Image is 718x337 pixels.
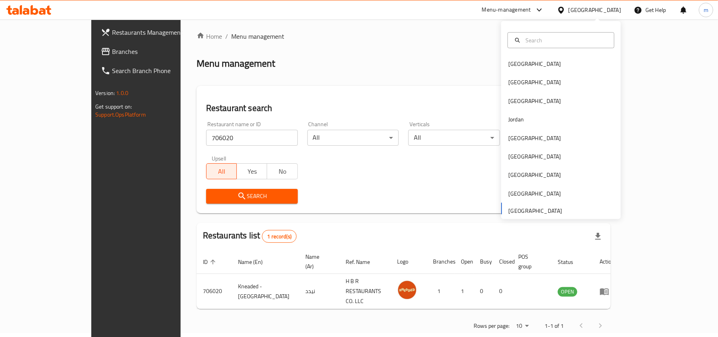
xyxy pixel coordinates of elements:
div: Menu [600,287,614,296]
div: [GEOGRAPHIC_DATA] [568,6,621,14]
span: ID [203,257,218,267]
a: Search Branch Phone [94,61,211,80]
td: 0 [493,274,512,309]
span: All [210,166,234,177]
div: [GEOGRAPHIC_DATA] [508,133,561,142]
input: Search for restaurant name or ID.. [206,130,298,146]
td: 1 [454,274,474,309]
span: Version: [95,88,115,98]
div: [GEOGRAPHIC_DATA] [508,78,561,87]
th: Branches [427,250,454,274]
span: OPEN [558,287,577,296]
span: Branches [112,47,205,56]
th: Closed [493,250,512,274]
span: No [270,166,294,177]
img: Kneaded - 77 Valley [397,280,417,300]
span: Status [558,257,584,267]
span: 1 record(s) [262,233,296,240]
button: Search [206,189,298,204]
li: / [225,32,228,41]
div: Total records count [262,230,297,243]
span: Menu management [231,32,284,41]
span: Search Branch Phone [112,66,205,75]
label: Upsell [212,155,226,161]
nav: breadcrumb [197,32,611,41]
h2: Menu management [197,57,275,70]
div: [GEOGRAPHIC_DATA] [508,96,561,105]
p: Rows per page: [474,321,509,331]
div: [GEOGRAPHIC_DATA] [508,189,561,198]
div: Rows per page: [513,320,532,332]
th: Busy [474,250,493,274]
td: H B R RESTAURANTS CO. LLC [339,274,391,309]
span: Name (Ar) [305,252,330,271]
a: Restaurants Management [94,23,211,42]
table: enhanced table [197,250,621,309]
span: Ref. Name [346,257,380,267]
td: نيدد [299,274,339,309]
span: Restaurants Management [112,28,205,37]
span: Search [212,191,291,201]
td: Kneaded - [GEOGRAPHIC_DATA] [232,274,299,309]
span: Get support on: [95,101,132,112]
button: No [267,163,297,179]
a: Support.OpsPlatform [95,109,146,120]
div: Jordan [508,115,524,124]
button: All [206,163,237,179]
td: 1 [427,274,454,309]
span: Name (En) [238,257,273,267]
span: 1.0.0 [116,88,128,98]
div: [GEOGRAPHIC_DATA] [508,59,561,68]
span: Yes [240,166,264,177]
th: Logo [391,250,427,274]
div: [GEOGRAPHIC_DATA] [508,170,561,179]
a: Branches [94,42,211,61]
div: All [307,130,399,146]
h2: Restaurant search [206,102,601,114]
span: m [704,6,708,14]
h2: Restaurants list [203,230,297,243]
td: 706020 [197,274,232,309]
div: [GEOGRAPHIC_DATA] [508,152,561,161]
input: Search [522,36,609,44]
td: 0 [474,274,493,309]
div: All [408,130,500,146]
span: POS group [518,252,542,271]
div: Menu-management [482,5,531,15]
p: 1-1 of 1 [545,321,564,331]
div: Export file [588,227,608,246]
th: Action [593,250,621,274]
th: Open [454,250,474,274]
button: Yes [236,163,267,179]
